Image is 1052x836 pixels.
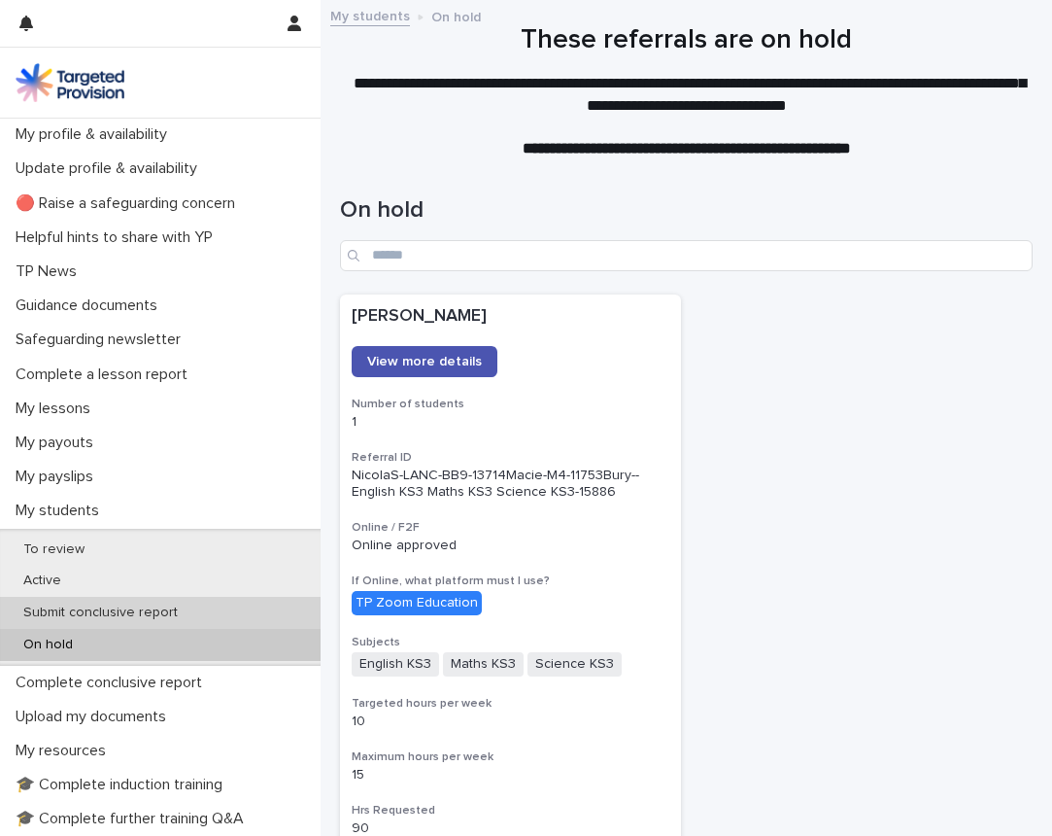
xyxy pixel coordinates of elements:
p: Complete conclusive report [8,674,218,692]
p: 🎓 Complete further training Q&A [8,810,259,828]
span: View more details [367,355,482,368]
p: My payouts [8,434,109,452]
img: M5nRWzHhSzIhMunXDL62 [16,63,124,102]
p: 🔴 Raise a safeguarding concern [8,194,251,213]
p: Submit conclusive report [8,605,193,621]
p: My profile & availability [8,125,183,144]
h3: Hrs Requested [352,803,669,819]
div: TP Zoom Education [352,591,482,615]
p: Guidance documents [8,296,173,315]
p: On hold [431,5,481,26]
p: 🎓 Complete induction training [8,776,238,794]
p: TP News [8,262,92,281]
p: Active [8,573,77,589]
span: Science KS3 [527,652,622,677]
input: Search [340,240,1033,271]
h3: If Online, what platform must I use? [352,574,669,589]
h1: These referrals are on hold [340,24,1033,57]
span: English KS3 [352,652,439,677]
p: [PERSON_NAME] [352,306,669,328]
p: Update profile & availability [8,159,213,178]
h3: Targeted hours per week [352,696,669,712]
h3: Number of students [352,397,669,412]
p: 1 [352,414,669,431]
h3: Subjects [352,635,669,650]
p: Online approved [352,538,669,554]
a: View more details [352,346,497,377]
p: My resources [8,742,121,760]
p: Upload my documents [8,708,182,726]
p: My students [8,502,115,520]
p: Safeguarding newsletter [8,331,196,349]
h3: Online / F2F [352,520,669,536]
h3: Maximum hours per week [352,749,669,765]
p: Helpful hints to share with YP [8,228,228,247]
p: My lessons [8,400,106,418]
p: To review [8,541,100,558]
p: NicolaS-LANC-BB9-13714Macie-M4-11753Bury--English KS3 Maths KS3 Science KS3-15886 [352,468,669,501]
span: Maths KS3 [443,652,524,677]
h3: Referral ID [352,450,669,466]
p: 10 [352,714,669,730]
p: 15 [352,767,669,784]
p: On hold [8,637,88,653]
h1: On hold [340,196,1033,225]
p: Complete a lesson report [8,366,203,384]
a: My students [330,4,410,26]
p: My payslips [8,468,109,486]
